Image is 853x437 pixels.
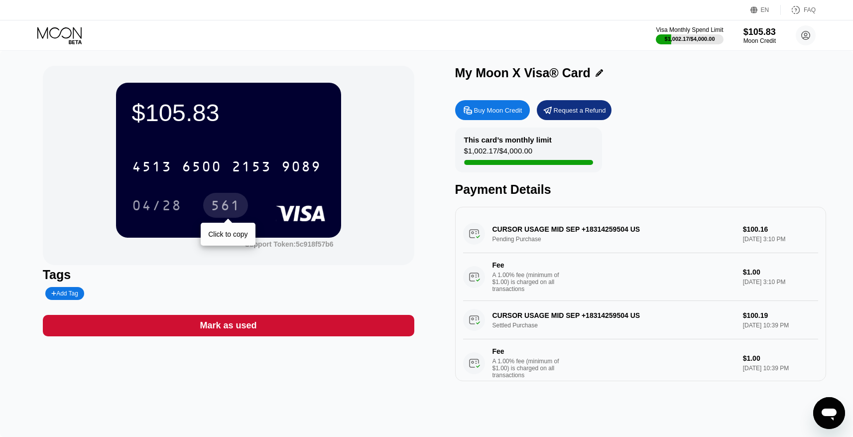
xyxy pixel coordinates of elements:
[182,160,222,176] div: 6500
[43,268,414,282] div: Tags
[750,5,781,15] div: EN
[455,100,530,120] div: Buy Moon Credit
[781,5,816,15] div: FAQ
[464,136,552,144] div: This card’s monthly limit
[203,193,248,218] div: 561
[656,26,723,44] div: Visa Monthly Spend Limit$1,002.17/$4,000.00
[463,339,819,387] div: FeeA 1.00% fee (minimum of $1.00) is charged on all transactions$1.00[DATE] 10:39 PM
[132,160,172,176] div: 4513
[124,193,189,218] div: 04/28
[492,261,562,269] div: Fee
[537,100,611,120] div: Request a Refund
[463,253,819,301] div: FeeA 1.00% fee (minimum of $1.00) is charged on all transactions$1.00[DATE] 3:10 PM
[464,146,533,160] div: $1,002.17 / $4,000.00
[743,268,819,276] div: $1.00
[743,354,819,362] div: $1.00
[51,290,78,297] div: Add Tag
[474,106,522,115] div: Buy Moon Credit
[132,199,182,215] div: 04/28
[208,230,247,238] div: Click to copy
[45,287,84,300] div: Add Tag
[743,27,776,37] div: $105.83
[492,347,562,355] div: Fee
[245,240,334,248] div: Support Token: 5c918f57b6
[492,358,567,379] div: A 1.00% fee (minimum of $1.00) is charged on all transactions
[126,154,327,179] div: 4513650021539089
[232,160,271,176] div: 2153
[200,320,257,331] div: Mark as used
[245,240,334,248] div: Support Token:5c918f57b6
[281,160,321,176] div: 9089
[43,315,414,336] div: Mark as used
[743,365,819,372] div: [DATE] 10:39 PM
[804,6,816,13] div: FAQ
[492,272,567,292] div: A 1.00% fee (minimum of $1.00) is charged on all transactions
[665,36,715,42] div: $1,002.17 / $4,000.00
[455,66,591,80] div: My Moon X Visa® Card
[554,106,606,115] div: Request a Refund
[743,279,819,286] div: [DATE] 3:10 PM
[761,6,769,13] div: EN
[743,37,776,44] div: Moon Credit
[132,99,325,127] div: $105.83
[743,27,776,44] div: $105.83Moon Credit
[455,182,827,197] div: Payment Details
[656,26,723,33] div: Visa Monthly Spend Limit
[813,397,845,429] iframe: Кнопка запуска окна обмена сообщениями
[211,199,241,215] div: 561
